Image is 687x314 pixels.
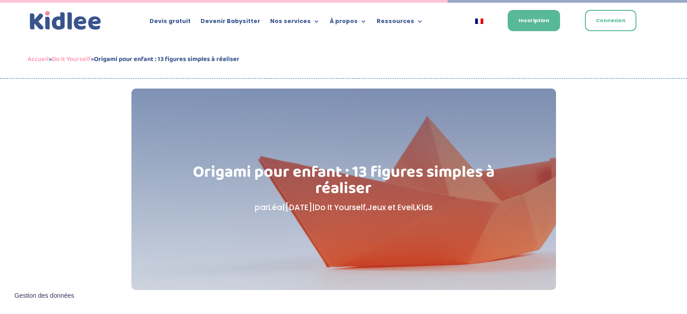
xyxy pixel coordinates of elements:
a: Kids [416,202,433,213]
a: Jeux et Eveil [368,202,415,213]
a: Do It Yourself [315,202,366,213]
a: Léa [268,202,282,213]
span: Gestion des données [14,292,74,300]
span: [DATE] [285,202,312,213]
p: par | | , , [177,201,510,214]
h1: Origami pour enfant : 13 figures simples à réaliser [177,164,510,201]
button: Gestion des données [9,286,79,305]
